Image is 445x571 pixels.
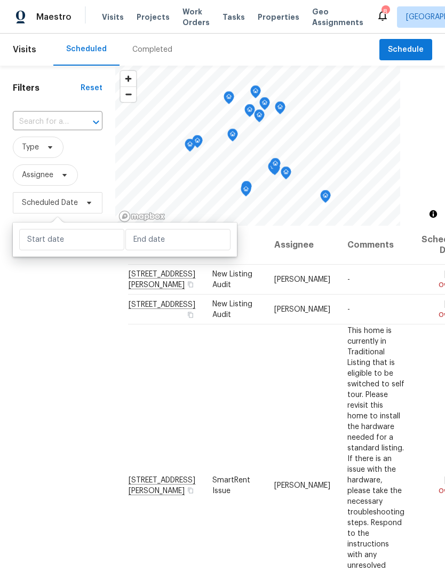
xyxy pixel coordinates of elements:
div: Map marker [259,97,270,114]
div: 8 [382,6,389,17]
button: Zoom in [121,71,136,86]
div: Reset [81,83,102,93]
span: Properties [258,12,299,22]
span: Geo Assignments [312,6,363,28]
span: SmartRent Issue [212,476,250,494]
input: Search for an address... [13,114,73,130]
div: Map marker [254,109,265,126]
span: Visits [13,38,36,61]
span: Maestro [36,12,71,22]
span: Work Orders [182,6,210,28]
span: New Listing Audit [212,300,252,319]
span: [PERSON_NAME] [274,481,330,489]
button: Copy Address [186,310,195,320]
span: New Listing Audit [212,271,252,289]
span: Scheduled Date [22,197,78,208]
div: Map marker [224,91,234,108]
button: Schedule [379,39,432,61]
div: Scheduled [66,44,107,54]
span: [PERSON_NAME] [274,306,330,313]
div: Map marker [185,139,195,155]
div: Map marker [281,166,291,183]
span: - [347,276,350,283]
div: Map marker [227,129,238,145]
div: Map marker [241,184,251,200]
span: Zoom out [121,87,136,102]
th: Assignee [266,226,339,265]
div: Map marker [320,190,331,207]
button: Zoom out [121,86,136,102]
h1: Filters [13,83,81,93]
div: Map marker [250,85,261,102]
span: Toggle attribution [430,208,436,220]
span: Projects [137,12,170,22]
input: End date [125,229,231,250]
div: Map marker [270,158,281,175]
button: Copy Address [186,280,195,289]
div: Map marker [275,101,285,118]
span: Assignee [22,170,53,180]
span: Visits [102,12,124,22]
canvas: Map [115,66,400,226]
button: Copy Address [186,485,195,495]
input: Start date [19,229,124,250]
div: Map marker [244,104,255,121]
a: Mapbox homepage [118,210,165,223]
button: Open [89,115,104,130]
span: - [347,306,350,313]
div: Map marker [241,181,252,197]
span: Schedule [388,43,424,57]
span: Type [22,142,39,153]
div: Map marker [268,161,279,178]
div: Completed [132,44,172,55]
span: [PERSON_NAME] [274,276,330,283]
span: Tasks [222,13,245,21]
th: Comments [339,226,413,265]
button: Toggle attribution [427,208,440,220]
div: Map marker [192,135,203,152]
